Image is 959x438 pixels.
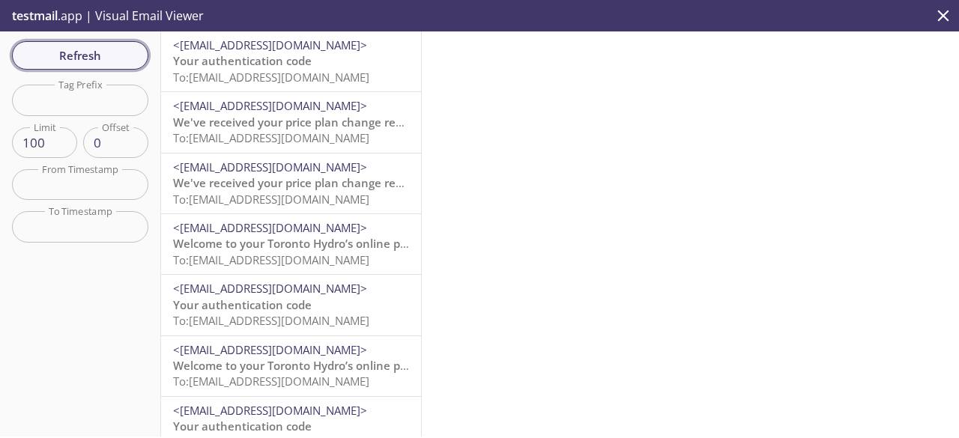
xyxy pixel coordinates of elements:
[173,419,312,434] span: Your authentication code
[173,358,426,373] span: Welcome to your Toronto Hydro’s online portal
[161,92,421,152] div: <[EMAIL_ADDRESS][DOMAIN_NAME]>We've received your price plan change requestTo:[EMAIL_ADDRESS][DOM...
[161,275,421,335] div: <[EMAIL_ADDRESS][DOMAIN_NAME]>Your authentication codeTo:[EMAIL_ADDRESS][DOMAIN_NAME]
[173,297,312,312] span: Your authentication code
[161,214,421,274] div: <[EMAIL_ADDRESS][DOMAIN_NAME]>Welcome to your Toronto Hydro’s online portalTo:[EMAIL_ADDRESS][DOM...
[173,98,367,113] span: <[EMAIL_ADDRESS][DOMAIN_NAME]>
[173,70,369,85] span: To: [EMAIL_ADDRESS][DOMAIN_NAME]
[12,41,148,70] button: Refresh
[173,313,369,328] span: To: [EMAIL_ADDRESS][DOMAIN_NAME]
[161,153,421,213] div: <[EMAIL_ADDRESS][DOMAIN_NAME]>We've received your price plan change requestTo:[EMAIL_ADDRESS][DOM...
[12,7,58,24] span: testmail
[173,115,426,130] span: We've received your price plan change request
[173,236,426,251] span: Welcome to your Toronto Hydro’s online portal
[173,37,367,52] span: <[EMAIL_ADDRESS][DOMAIN_NAME]>
[173,175,426,190] span: We've received your price plan change request
[173,252,369,267] span: To: [EMAIL_ADDRESS][DOMAIN_NAME]
[173,220,367,235] span: <[EMAIL_ADDRESS][DOMAIN_NAME]>
[173,53,312,68] span: Your authentication code
[173,159,367,174] span: <[EMAIL_ADDRESS][DOMAIN_NAME]>
[173,403,367,418] span: <[EMAIL_ADDRESS][DOMAIN_NAME]>
[173,281,367,296] span: <[EMAIL_ADDRESS][DOMAIN_NAME]>
[24,46,136,65] span: Refresh
[173,374,369,389] span: To: [EMAIL_ADDRESS][DOMAIN_NAME]
[173,130,369,145] span: To: [EMAIL_ADDRESS][DOMAIN_NAME]
[161,336,421,396] div: <[EMAIL_ADDRESS][DOMAIN_NAME]>Welcome to your Toronto Hydro’s online portalTo:[EMAIL_ADDRESS][DOM...
[161,31,421,91] div: <[EMAIL_ADDRESS][DOMAIN_NAME]>Your authentication codeTo:[EMAIL_ADDRESS][DOMAIN_NAME]
[173,342,367,357] span: <[EMAIL_ADDRESS][DOMAIN_NAME]>
[173,192,369,207] span: To: [EMAIL_ADDRESS][DOMAIN_NAME]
